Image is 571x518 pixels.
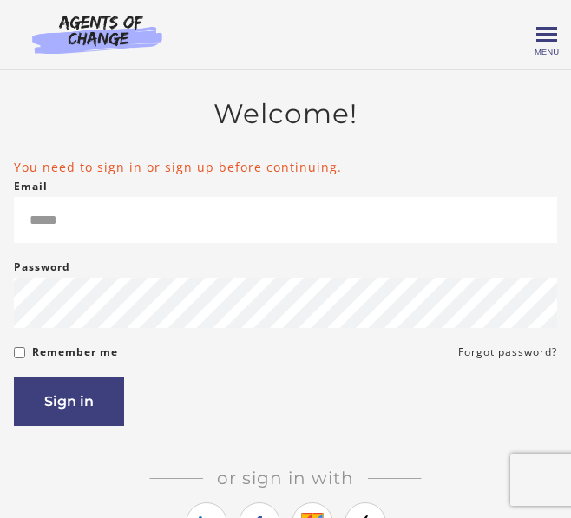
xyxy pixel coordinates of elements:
span: Menu [535,47,559,56]
li: You need to sign in or sign up before continuing. [14,158,557,176]
span: Toggle menu [536,33,557,36]
button: Sign in [14,377,124,426]
label: Password [14,257,70,278]
h2: Welcome! [14,98,557,131]
img: Agents of Change Logo [14,14,180,54]
a: Forgot password? [458,342,557,363]
span: Or sign in with [203,468,368,488]
label: Remember me [32,342,118,363]
label: Email [14,176,48,197]
button: Toggle menu Menu [536,24,557,45]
